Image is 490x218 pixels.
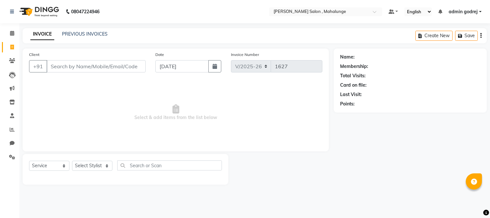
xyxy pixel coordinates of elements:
input: Search by Name/Mobile/Email/Code [47,60,146,72]
div: Card on file: [340,82,367,89]
a: INVOICE [30,28,54,40]
input: Search or Scan [117,160,222,170]
button: +91 [29,60,47,72]
span: Select & add items from the list below [29,80,322,145]
label: Date [155,52,164,58]
button: Save [455,31,478,41]
div: Name: [340,54,355,60]
b: 08047224946 [71,3,99,21]
button: Create New [415,31,453,41]
div: Last Visit: [340,91,362,98]
div: Points: [340,101,355,107]
a: PREVIOUS INVOICES [62,31,108,37]
label: Client [29,52,39,58]
label: Invoice Number [231,52,259,58]
span: admin godrej [449,8,478,15]
img: logo [16,3,61,21]
div: Membership: [340,63,368,70]
div: Total Visits: [340,72,366,79]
